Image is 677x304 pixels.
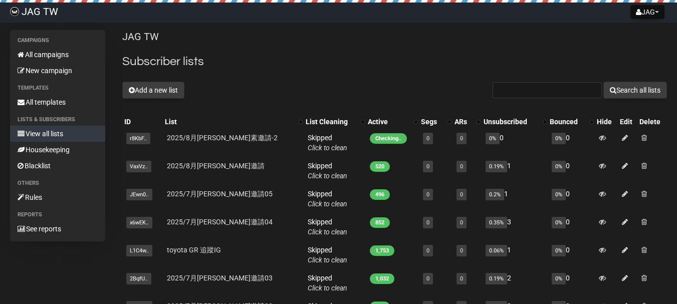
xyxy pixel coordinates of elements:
[548,129,595,157] td: 0
[552,133,566,144] span: 0%
[486,217,507,228] span: 0.35%
[10,114,105,126] li: Lists & subscribers
[455,117,472,127] div: ARs
[460,219,463,226] a: 0
[308,200,347,208] a: Click to clean
[552,273,566,284] span: 0%
[482,185,548,213] td: 1
[308,190,347,208] span: Skipped
[548,115,595,129] th: Bounced: No sort applied, activate to apply an ascending sort
[370,273,394,284] span: 1,032
[165,117,294,127] div: List
[10,35,105,47] li: Campaigns
[618,115,637,129] th: Edit: No sort applied, sorting is disabled
[167,134,278,142] a: 2025/8月[PERSON_NAME]素邀請-2
[122,30,667,44] p: JAG TW
[486,245,507,256] span: 0.06%
[167,274,273,282] a: 2025/7月[PERSON_NAME]邀請03
[552,217,566,228] span: 0%
[370,217,390,228] span: 852
[308,228,347,236] a: Click to clean
[122,53,667,71] h2: Subscriber lists
[460,247,463,254] a: 0
[426,275,429,282] a: 0
[368,117,409,127] div: Active
[595,115,617,129] th: Hide: No sort applied, sorting is disabled
[550,117,585,127] div: Bounced
[308,218,347,236] span: Skipped
[308,134,347,152] span: Skipped
[482,129,548,157] td: 0
[308,246,347,264] span: Skipped
[124,117,161,127] div: ID
[486,133,500,144] span: 0%
[10,94,105,110] a: All templates
[426,163,429,170] a: 0
[486,161,507,172] span: 0.19%
[122,115,163,129] th: ID: No sort applied, sorting is disabled
[421,117,442,127] div: Segs
[167,246,221,254] a: toyota GR 追蹤IG
[126,273,151,284] span: 2BqfU..
[167,190,273,198] a: 2025/7月[PERSON_NAME]邀請05
[126,189,152,200] span: JEwn0..
[308,284,347,292] a: Click to clean
[370,133,407,144] span: Checking..
[10,47,105,63] a: All campaigns
[482,241,548,269] td: 1
[460,275,463,282] a: 0
[10,177,105,189] li: Others
[122,82,184,99] button: Add a new list
[552,189,566,200] span: 0%
[460,135,463,142] a: 0
[460,191,463,198] a: 0
[126,245,152,256] span: L1C4w..
[370,245,394,256] span: 1,753
[306,117,356,127] div: List Cleaning
[620,117,635,127] div: Edit
[10,189,105,205] a: Rules
[10,63,105,79] a: New campaign
[308,256,347,264] a: Click to clean
[10,158,105,174] a: Blacklist
[10,82,105,94] li: Templates
[453,115,482,129] th: ARs: No sort applied, activate to apply an ascending sort
[370,161,390,172] span: 520
[603,82,667,99] button: Search all lists
[126,161,151,172] span: VaxVz..
[126,217,152,228] span: x6wEK..
[10,142,105,158] a: Housekeeping
[308,274,347,292] span: Skipped
[167,162,265,170] a: 2025/8月[PERSON_NAME]邀請
[426,135,429,142] a: 0
[426,247,429,254] a: 0
[552,245,566,256] span: 0%
[482,269,548,297] td: 2
[426,219,429,226] a: 0
[10,221,105,237] a: See reports
[548,241,595,269] td: 0
[10,126,105,142] a: View all lists
[630,5,664,19] button: JAG
[10,7,19,16] img: f736b03d06122ef749440a1ac3283c76
[639,117,665,127] div: Delete
[163,115,304,129] th: List: No sort applied, activate to apply an ascending sort
[304,115,366,129] th: List Cleaning: No sort applied, activate to apply an ascending sort
[482,115,548,129] th: Unsubscribed: No sort applied, activate to apply an ascending sort
[597,117,615,127] div: Hide
[548,185,595,213] td: 0
[370,189,390,200] span: 496
[637,115,667,129] th: Delete: No sort applied, sorting is disabled
[482,157,548,185] td: 1
[548,213,595,241] td: 0
[10,209,105,221] li: Reports
[167,218,273,226] a: 2025/7月[PERSON_NAME]邀請04
[366,115,419,129] th: Active: No sort applied, activate to apply an ascending sort
[548,157,595,185] td: 0
[548,269,595,297] td: 0
[486,273,507,284] span: 0.19%
[126,133,150,144] span: r8KbF..
[486,189,504,200] span: 0.2%
[460,163,463,170] a: 0
[484,117,538,127] div: Unsubscribed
